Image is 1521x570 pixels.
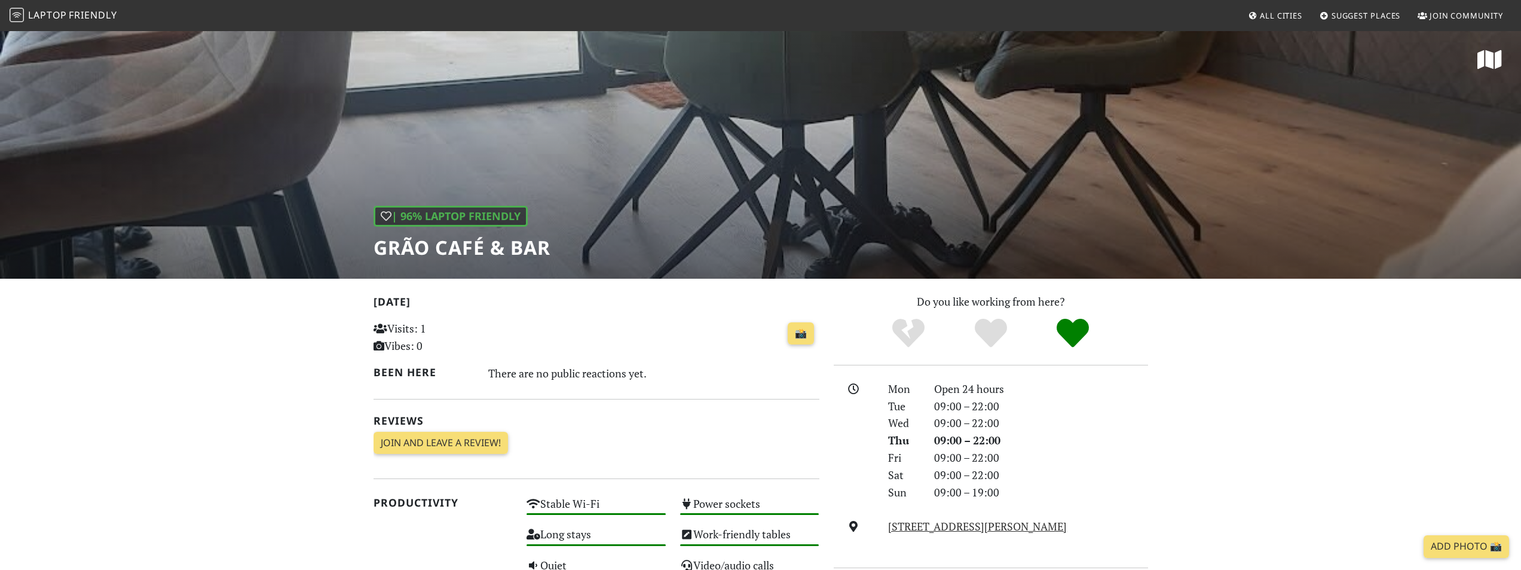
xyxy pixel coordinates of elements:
a: Add Photo 📸 [1424,535,1509,558]
div: Sun [881,484,926,501]
div: 09:00 – 19:00 [927,484,1155,501]
a: [STREET_ADDRESS][PERSON_NAME] [888,519,1067,534]
h2: Productivity [374,496,513,509]
div: 09:00 – 22:00 [927,414,1155,432]
div: Definitely! [1032,317,1114,350]
div: 09:00 – 22:00 [927,398,1155,415]
div: Thu [881,432,926,449]
div: 09:00 – 22:00 [927,449,1155,467]
div: Yes [950,317,1032,350]
a: 📸 [788,322,814,345]
p: Do you like working from here? [834,293,1148,310]
a: All Cities [1243,5,1307,26]
span: All Cities [1260,10,1302,21]
div: 09:00 – 22:00 [927,432,1155,449]
h2: Been here [374,366,475,379]
div: Work-friendly tables [673,525,827,555]
div: Fri [881,449,926,467]
div: 09:00 – 22:00 [927,467,1155,484]
a: LaptopFriendly LaptopFriendly [10,5,117,26]
span: Suggest Places [1332,10,1401,21]
span: Friendly [69,8,117,22]
div: Long stays [519,525,673,555]
span: Join Community [1430,10,1503,21]
div: No [867,317,950,350]
div: Power sockets [673,494,827,525]
div: Open 24 hours [927,380,1155,398]
a: Suggest Places [1315,5,1406,26]
h1: Grão Café & Bar [374,236,550,259]
p: Visits: 1 Vibes: 0 [374,320,513,355]
div: Sat [881,467,926,484]
div: Stable Wi-Fi [519,494,673,525]
div: Tue [881,398,926,415]
h2: [DATE] [374,295,819,313]
div: | 96% Laptop Friendly [374,206,528,227]
a: Join Community [1413,5,1508,26]
div: Wed [881,414,926,432]
img: LaptopFriendly [10,8,24,22]
h2: Reviews [374,414,819,427]
div: Mon [881,380,926,398]
a: Join and leave a review! [374,432,508,455]
div: There are no public reactions yet. [488,364,819,383]
span: Laptop [28,8,67,22]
